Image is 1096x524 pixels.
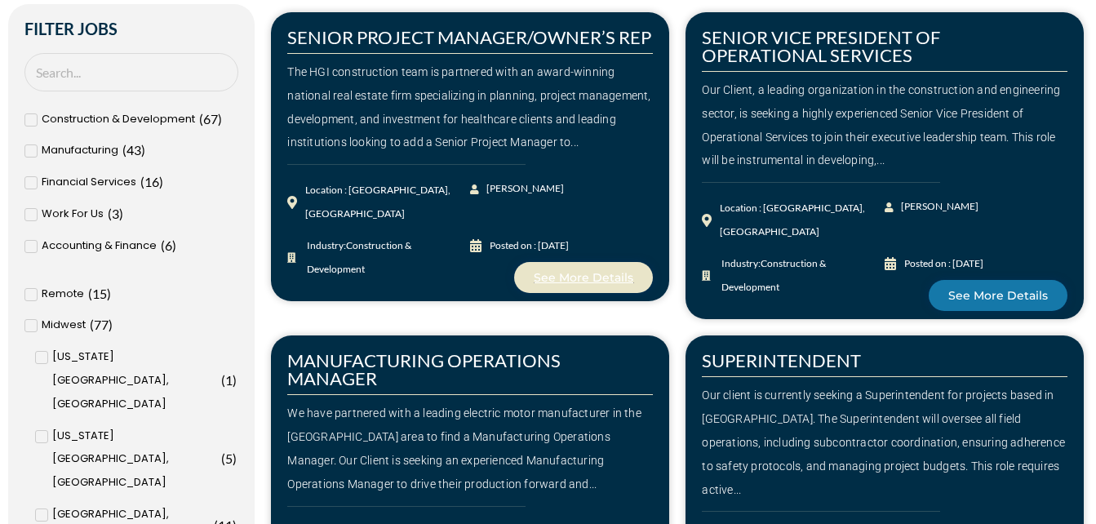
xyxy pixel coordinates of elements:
[307,239,411,275] span: Construction & Development
[702,78,1067,172] div: Our Client, a leading organization in the construction and engineering sector, is seeking a highl...
[42,139,118,162] span: Manufacturing
[42,282,84,306] span: Remote
[514,262,653,293] a: See More Details
[42,171,136,194] span: Financial Services
[144,174,159,189] span: 16
[161,238,165,253] span: (
[92,286,107,301] span: 15
[122,142,126,158] span: (
[233,451,237,466] span: )
[721,257,826,293] span: Construction & Development
[534,272,633,283] span: See More Details
[42,313,86,337] span: Midwest
[225,372,233,388] span: 1
[470,177,561,201] a: [PERSON_NAME]
[140,174,144,189] span: (
[218,111,222,127] span: )
[112,206,119,221] span: 3
[94,317,109,332] span: 77
[885,195,976,219] a: [PERSON_NAME]
[720,197,885,244] div: Location : [GEOGRAPHIC_DATA], [GEOGRAPHIC_DATA]
[225,451,233,466] span: 5
[109,317,113,332] span: )
[287,60,653,154] div: The HGI construction team is partnered with an award-winning national real estate firm specializi...
[126,142,141,158] span: 43
[490,234,569,258] div: Posted on : [DATE]
[90,317,94,332] span: (
[52,424,217,495] span: [US_STATE][GEOGRAPHIC_DATA], [GEOGRAPHIC_DATA]
[42,234,157,258] span: Accounting & Finance
[897,195,978,219] span: [PERSON_NAME]
[141,142,145,158] span: )
[199,111,203,127] span: (
[702,252,885,300] a: Industry:Construction & Development
[24,20,238,37] h2: Filter Jobs
[702,349,861,371] a: SUPERINTENDENT
[172,238,176,253] span: )
[88,286,92,301] span: (
[287,402,653,495] div: We have partnered with a leading electric motor manufacturer in the [GEOGRAPHIC_DATA] area to fin...
[287,234,470,282] a: Industry:Construction & Development
[108,206,112,221] span: (
[159,174,163,189] span: )
[221,372,225,388] span: (
[287,26,651,48] a: SENIOR PROJECT MANAGER/OWNER’S REP
[482,177,564,201] span: [PERSON_NAME]
[119,206,123,221] span: )
[233,372,237,388] span: )
[702,384,1067,501] div: Our client is currently seeking a Superintendent for projects based in [GEOGRAPHIC_DATA]. The Sup...
[107,286,111,301] span: )
[717,252,885,300] span: Industry:
[42,202,104,226] span: Work For Us
[287,349,561,389] a: MANUFACTURING OPERATIONS MANAGER
[203,111,218,127] span: 67
[221,451,225,466] span: (
[165,238,172,253] span: 6
[24,53,238,91] input: Search Job
[305,179,470,226] div: Location : [GEOGRAPHIC_DATA], [GEOGRAPHIC_DATA]
[929,280,1067,311] a: See More Details
[702,26,940,66] a: SENIOR VICE PRESIDENT OF OPERATIONAL SERVICES
[42,108,195,131] span: Construction & Development
[303,234,470,282] span: Industry:
[904,252,983,276] div: Posted on : [DATE]
[52,345,217,415] span: [US_STATE][GEOGRAPHIC_DATA], [GEOGRAPHIC_DATA]
[948,290,1048,301] span: See More Details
